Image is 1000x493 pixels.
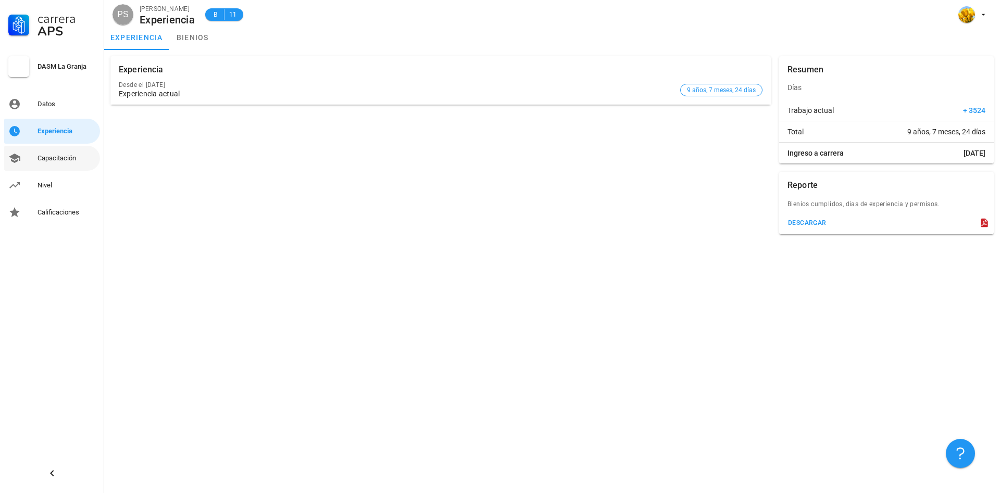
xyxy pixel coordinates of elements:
[113,4,133,25] div: avatar
[783,216,831,230] button: descargar
[119,81,676,89] div: Desde el [DATE]
[787,148,844,158] span: Ingreso a carrera
[4,119,100,144] a: Experiencia
[104,25,169,50] a: experiencia
[169,25,216,50] a: bienios
[963,105,985,116] span: + 3524
[119,56,164,83] div: Experiencia
[779,199,994,216] div: Bienios cumplidos, dias de experiencia y permisos.
[4,173,100,198] a: Nivel
[37,127,96,135] div: Experiencia
[37,208,96,217] div: Calificaciones
[779,75,994,100] div: Días
[37,12,96,25] div: Carrera
[140,14,195,26] div: Experiencia
[140,4,195,14] div: [PERSON_NAME]
[958,6,975,23] div: avatar
[787,172,818,199] div: Reporte
[117,4,128,25] span: PS
[787,56,823,83] div: Resumen
[687,84,756,96] span: 9 años, 7 meses, 24 días
[119,90,676,98] div: Experiencia actual
[964,148,985,158] span: [DATE]
[37,25,96,37] div: APS
[211,9,220,20] span: B
[37,100,96,108] div: Datos
[787,219,827,226] div: descargar
[229,9,237,20] span: 11
[4,92,100,117] a: Datos
[787,105,834,116] span: Trabajo actual
[37,62,96,71] div: DASM La Granja
[37,181,96,189] div: Nivel
[37,154,96,162] div: Capacitación
[4,200,100,225] a: Calificaciones
[907,127,985,137] span: 9 años, 7 meses, 24 días
[787,127,804,137] span: Total
[4,146,100,171] a: Capacitación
